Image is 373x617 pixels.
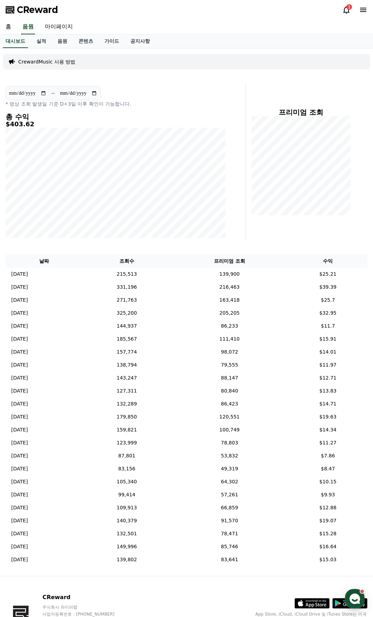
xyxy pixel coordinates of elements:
[83,384,171,397] td: 127,311
[11,465,28,472] p: [DATE]
[83,346,171,358] td: 157,774
[11,348,28,356] p: [DATE]
[171,488,288,501] td: 57,261
[171,410,288,423] td: 120,551
[11,283,28,291] p: [DATE]
[52,35,73,48] a: 음원
[171,501,288,514] td: 66,859
[17,4,58,15] span: CReward
[11,517,28,524] p: [DATE]
[171,449,288,462] td: 53,832
[289,371,367,384] td: $12.71
[83,501,171,514] td: 109,913
[171,462,288,475] td: 49,319
[83,371,171,384] td: 143,247
[171,514,288,527] td: 91,570
[171,255,288,268] th: 프리미엄 조회
[42,611,128,617] p: 사업자등록번호 : [PHONE_NUMBER]
[11,491,28,498] p: [DATE]
[42,604,128,610] p: 주식회사 와이피랩
[171,371,288,384] td: 88,147
[289,410,367,423] td: $19.63
[11,296,28,304] p: [DATE]
[83,488,171,501] td: 99,414
[11,543,28,550] p: [DATE]
[171,475,288,488] td: 64,302
[83,553,171,566] td: 139,802
[289,397,367,410] td: $14.71
[6,4,58,15] a: CReward
[11,569,28,576] p: [DATE]
[6,113,226,121] h4: 총 수익
[83,397,171,410] td: 132,289
[73,35,99,48] a: 콘텐츠
[6,255,83,268] th: 날짜
[39,20,78,34] a: 마이페이지
[346,4,352,10] div: 1
[289,255,367,268] th: 수익
[289,346,367,358] td: $14.01
[83,320,171,333] td: 144,937
[108,233,117,239] span: 설정
[18,58,75,65] a: CrewardMusic 사용 방법
[21,20,35,34] a: 음원
[6,100,226,107] p: * 영상 조회 발생일 기준 D+3일 이후 확인이 가능합니다.
[83,333,171,346] td: 185,567
[171,540,288,553] td: 85,746
[11,452,28,460] p: [DATE]
[22,233,26,239] span: 홈
[289,358,367,371] td: $11.97
[83,307,171,320] td: 325,200
[171,294,288,307] td: 163,418
[83,475,171,488] td: 105,340
[289,527,367,540] td: $15.28
[171,346,288,358] td: 98,072
[171,553,288,566] td: 83,641
[11,426,28,434] p: [DATE]
[289,514,367,527] td: $19.07
[83,527,171,540] td: 132,501
[83,358,171,371] td: 138,794
[125,35,156,48] a: 공지사항
[11,439,28,447] p: [DATE]
[90,222,134,240] a: 설정
[83,449,171,462] td: 87,801
[83,281,171,294] td: 331,196
[11,270,28,278] p: [DATE]
[289,281,367,294] td: $39.39
[83,566,171,579] td: 163,064
[11,530,28,537] p: [DATE]
[83,540,171,553] td: 149,996
[11,504,28,511] p: [DATE]
[289,540,367,553] td: $16.64
[83,436,171,449] td: 123,999
[342,6,351,14] a: 1
[289,384,367,397] td: $13.83
[171,281,288,294] td: 216,463
[289,423,367,436] td: $14.34
[171,307,288,320] td: 205,205
[83,514,171,527] td: 140,379
[289,307,367,320] td: $32.95
[289,462,367,475] td: $8.47
[171,320,288,333] td: 86,233
[3,35,28,48] a: 대시보드
[289,488,367,501] td: $9.93
[171,436,288,449] td: 78,803
[11,374,28,382] p: [DATE]
[83,255,171,268] th: 조회수
[11,335,28,343] p: [DATE]
[2,222,46,240] a: 홈
[64,233,72,239] span: 대화
[289,294,367,307] td: $25.7
[83,423,171,436] td: 159,821
[171,268,288,281] td: 139,900
[46,222,90,240] a: 대화
[11,322,28,330] p: [DATE]
[289,436,367,449] td: $11.27
[289,475,367,488] td: $10.15
[11,556,28,563] p: [DATE]
[11,413,28,421] p: [DATE]
[11,478,28,485] p: [DATE]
